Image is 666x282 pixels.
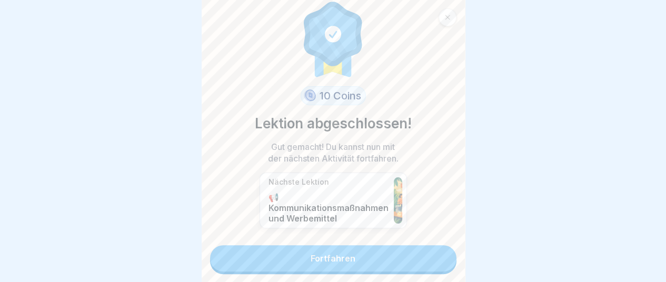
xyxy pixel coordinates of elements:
p: Lektion abgeschlossen! [255,114,412,134]
div: 10 Coins [301,86,366,105]
p: Gut gemacht! Du kannst nun mit der nächsten Aktivität fortfahren. [265,141,402,164]
p: Nächste Lektion [269,177,389,187]
p: 📢 Kommunikationsmaßnahmen und Werbemittel [269,192,389,224]
img: coin.svg [302,88,317,104]
a: Fortfahren [210,245,456,271]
